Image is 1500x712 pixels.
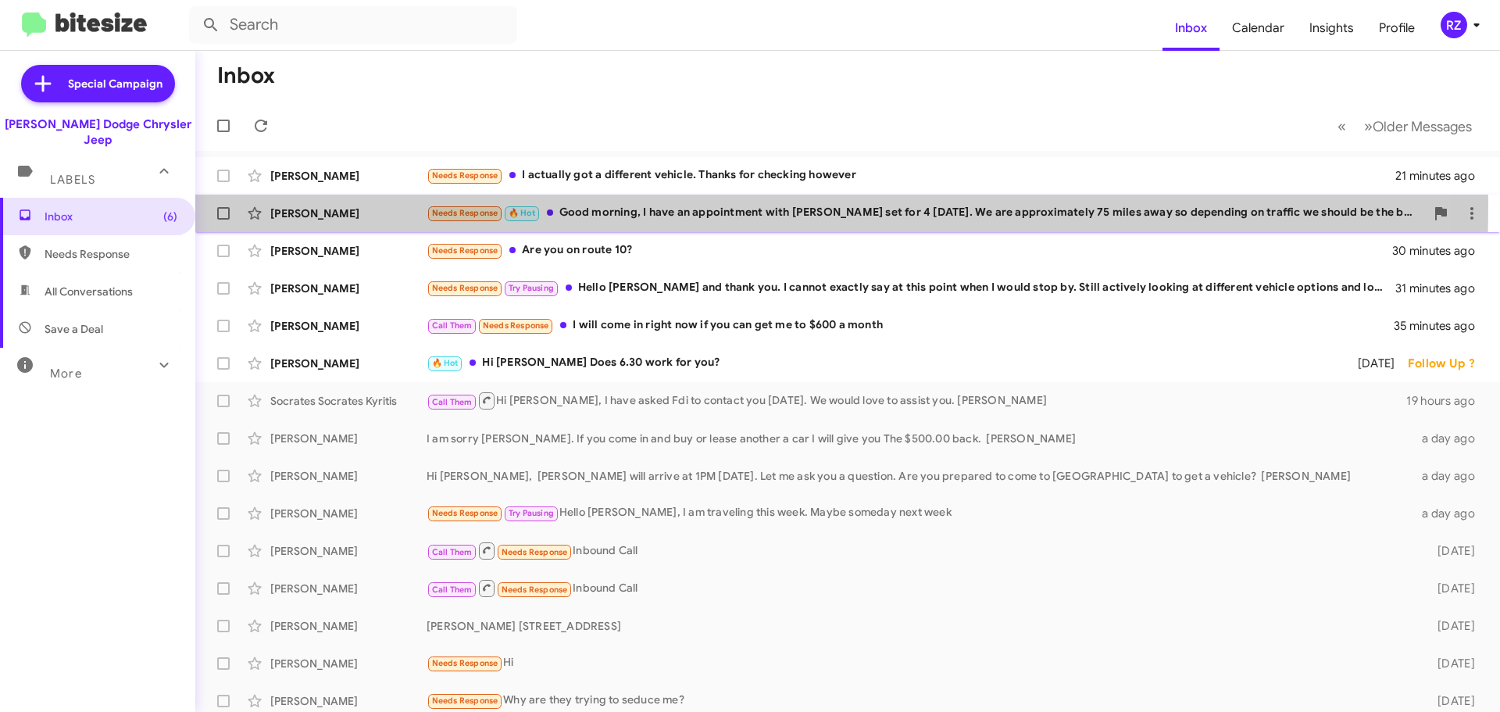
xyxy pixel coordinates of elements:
[1297,5,1366,51] a: Insights
[45,209,177,224] span: Inbox
[1412,693,1487,709] div: [DATE]
[427,279,1395,297] div: Hello [PERSON_NAME] and thank you. I cannot exactly say at this point when I would stop by. Still...
[1366,5,1427,51] a: Profile
[217,63,275,88] h1: Inbox
[427,242,1394,259] div: Are you on route 10?
[1328,110,1355,142] button: Previous
[432,508,498,518] span: Needs Response
[432,547,473,557] span: Call Them
[68,76,162,91] span: Special Campaign
[1412,543,1487,559] div: [DATE]
[427,204,1425,222] div: Good morning, I have an appointment with [PERSON_NAME] set for 4 [DATE]. We are approximately 75 ...
[270,281,427,296] div: [PERSON_NAME]
[427,166,1395,184] div: I actually got a different vehicle. Thanks for checking however
[432,320,473,331] span: Call Them
[21,65,175,102] a: Special Campaign
[270,656,427,671] div: [PERSON_NAME]
[432,696,498,706] span: Needs Response
[270,468,427,484] div: [PERSON_NAME]
[1337,356,1408,371] div: [DATE]
[1329,110,1481,142] nav: Page navigation example
[270,431,427,446] div: [PERSON_NAME]
[45,284,133,299] span: All Conversations
[427,317,1394,335] div: I will come in right now if you can get me to $600 a month
[427,391,1406,410] div: Hi [PERSON_NAME], I have asked Fdi to contact you [DATE]. We would love to assist you. [PERSON_NAME]
[432,170,498,181] span: Needs Response
[432,585,473,595] span: Call Them
[509,283,554,293] span: Try Pausing
[427,654,1412,672] div: Hi
[1162,5,1220,51] a: Inbox
[50,367,82,381] span: More
[1394,318,1487,334] div: 35 minutes ago
[270,318,427,334] div: [PERSON_NAME]
[427,541,1412,560] div: Inbound Call
[270,506,427,521] div: [PERSON_NAME]
[427,692,1412,710] div: Why are they trying to seduce me?
[427,468,1412,484] div: Hi [PERSON_NAME], [PERSON_NAME] will arrive at 1PM [DATE]. Let me ask you a question. Are you pre...
[432,245,498,256] span: Needs Response
[1441,12,1467,38] div: RZ
[1412,656,1487,671] div: [DATE]
[432,397,473,407] span: Call Them
[189,6,517,44] input: Search
[427,618,1412,634] div: [PERSON_NAME] [STREET_ADDRESS]
[509,508,554,518] span: Try Pausing
[502,585,568,595] span: Needs Response
[1408,356,1487,371] div: Follow Up ?
[432,208,498,218] span: Needs Response
[1373,118,1472,135] span: Older Messages
[50,173,95,187] span: Labels
[270,693,427,709] div: [PERSON_NAME]
[1406,393,1487,409] div: 19 hours ago
[1412,618,1487,634] div: [DATE]
[432,283,498,293] span: Needs Response
[427,578,1412,598] div: Inbound Call
[270,393,427,409] div: Socrates Socrates Kyritis
[270,543,427,559] div: [PERSON_NAME]
[45,246,177,262] span: Needs Response
[432,358,459,368] span: 🔥 Hot
[1364,116,1373,136] span: »
[270,581,427,596] div: [PERSON_NAME]
[483,320,549,331] span: Needs Response
[270,206,427,221] div: [PERSON_NAME]
[1394,243,1487,259] div: 30 minutes ago
[1220,5,1297,51] a: Calendar
[270,618,427,634] div: [PERSON_NAME]
[1412,581,1487,596] div: [DATE]
[1412,431,1487,446] div: a day ago
[509,208,535,218] span: 🔥 Hot
[270,168,427,184] div: [PERSON_NAME]
[1395,168,1487,184] div: 21 minutes ago
[1337,116,1346,136] span: «
[1412,506,1487,521] div: a day ago
[1412,468,1487,484] div: a day ago
[427,431,1412,446] div: I am sorry [PERSON_NAME]. If you come in and buy or lease another a car I will give you The $500....
[270,243,427,259] div: [PERSON_NAME]
[1355,110,1481,142] button: Next
[427,504,1412,522] div: Hello [PERSON_NAME], I am traveling this week. Maybe someday next week
[45,321,103,337] span: Save a Deal
[1395,281,1487,296] div: 31 minutes ago
[270,356,427,371] div: [PERSON_NAME]
[432,658,498,668] span: Needs Response
[1427,12,1483,38] button: RZ
[427,354,1337,372] div: Hi [PERSON_NAME] Does 6.30 work for you?
[502,547,568,557] span: Needs Response
[163,209,177,224] span: (6)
